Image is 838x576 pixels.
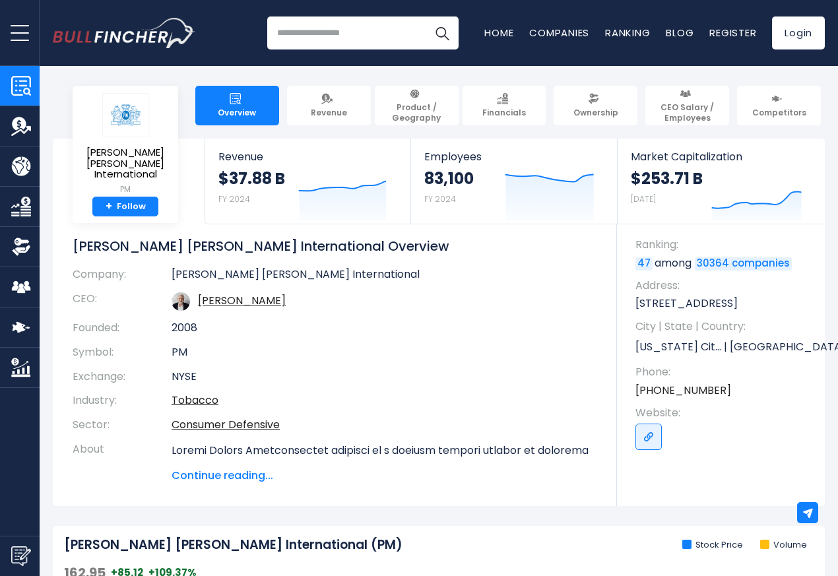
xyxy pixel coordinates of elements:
a: Ownership [554,86,637,125]
a: Market Capitalization $253.71 B [DATE] [618,139,823,224]
td: PM [172,340,597,365]
a: Employees 83,100 FY 2024 [411,139,616,224]
a: Revenue $37.88 B FY 2024 [205,139,410,224]
a: 47 [635,257,653,271]
a: ceo [198,293,286,308]
a: Financials [463,86,546,125]
p: [US_STATE] Cit... | [GEOGRAPHIC_DATA] | US [635,337,812,357]
a: +Follow [92,197,158,217]
td: [PERSON_NAME] [PERSON_NAME] International [172,268,597,287]
span: Revenue [218,150,397,163]
p: among [635,256,812,271]
a: Register [709,26,756,40]
span: Phone: [635,365,812,379]
span: Revenue [311,108,347,118]
li: Stock Price [682,540,743,551]
a: CEO Salary / Employees [645,86,729,125]
span: Ranking: [635,238,812,252]
a: Go to homepage [53,18,195,48]
a: Tobacco [172,393,218,408]
small: FY 2024 [218,193,250,205]
th: About [73,437,172,484]
span: CEO Salary / Employees [651,102,723,123]
th: Exchange: [73,365,172,389]
a: Consumer Defensive [172,417,280,432]
th: Sector: [73,413,172,437]
a: Companies [529,26,589,40]
th: Company: [73,268,172,287]
a: Login [772,16,825,49]
strong: $253.71 B [631,168,703,189]
a: 30364 companies [695,257,792,271]
button: Search [426,16,459,49]
span: Website: [635,406,812,420]
strong: $37.88 B [218,168,285,189]
span: Financials [482,108,526,118]
span: Ownership [573,108,618,118]
a: Revenue [287,86,371,125]
span: Address: [635,278,812,293]
span: Overview [218,108,256,118]
h1: [PERSON_NAME] [PERSON_NAME] International Overview [73,238,597,255]
th: Founded: [73,316,172,340]
small: [DATE] [631,193,656,205]
a: Competitors [737,86,821,125]
small: PM [83,183,168,195]
span: City | State | Country: [635,319,812,334]
span: Competitors [752,108,806,118]
a: Home [484,26,513,40]
a: Go to link [635,424,662,450]
a: Blog [666,26,693,40]
span: Market Capitalization [631,150,810,163]
a: Product / Geography [375,86,459,125]
th: Symbol: [73,340,172,365]
h2: [PERSON_NAME] [PERSON_NAME] International (PM) [64,537,403,554]
span: Continue reading... [172,468,597,484]
a: Ranking [605,26,650,40]
strong: 83,100 [424,168,474,189]
td: NYSE [172,365,597,389]
span: [PERSON_NAME] [PERSON_NAME] International [83,147,168,180]
small: FY 2024 [424,193,456,205]
td: 2008 [172,316,597,340]
img: jacek-olczak.jpg [172,292,190,311]
th: CEO: [73,287,172,316]
strong: + [106,201,112,212]
p: [STREET_ADDRESS] [635,296,812,311]
a: [PHONE_NUMBER] [635,383,731,398]
li: Volume [760,540,807,551]
img: Bullfincher logo [53,18,195,48]
th: Industry: [73,389,172,413]
a: [PERSON_NAME] [PERSON_NAME] International PM [82,92,168,197]
span: Employees [424,150,603,163]
span: Product / Geography [381,102,453,123]
img: Ownership [11,237,31,257]
a: Overview [195,86,279,125]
